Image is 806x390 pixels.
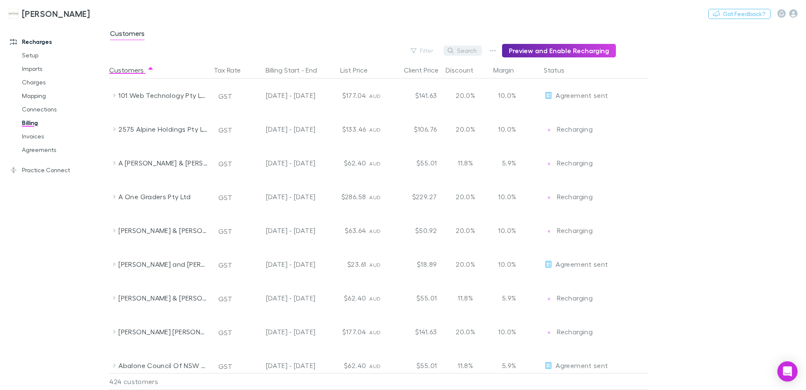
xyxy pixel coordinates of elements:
div: A [PERSON_NAME] & [PERSON_NAME]GST[DATE] - [DATE]$62.40AUD$55.0111.8%5.9%EditRechargingRecharging [109,146,652,180]
div: $141.63 [390,315,440,349]
a: Mapping [13,89,114,103]
img: Recharging [545,328,553,337]
img: Recharging [545,193,553,202]
div: [PERSON_NAME] [PERSON_NAME]GST[DATE] - [DATE]$177.04AUD$141.6320.0%10.0%EditRechargingRecharging [109,315,652,349]
div: [PERSON_NAME] and [PERSON_NAME] [118,247,208,281]
div: $55.01 [390,349,440,382]
div: $133.46 [319,112,369,146]
span: AUD [369,228,381,234]
button: Billing Start - End [266,62,327,79]
span: Recharging [557,125,593,133]
div: $23.61 [319,247,369,281]
div: 20.0% [440,247,491,281]
button: List Price [340,62,378,79]
span: Recharging [557,328,593,336]
span: Agreement sent [556,361,608,369]
div: [DATE] - [DATE] [246,146,315,180]
button: GST [215,326,236,339]
div: [PERSON_NAME] & [PERSON_NAME]GST[DATE] - [DATE]$63.64AUD$50.9220.0%10.0%EditRechargingRecharging [109,214,652,247]
button: Got Feedback? [708,9,771,19]
div: $229.27 [390,180,440,214]
span: Recharging [557,192,593,200]
div: 20.0% [440,79,491,112]
div: Client Price [404,62,449,79]
div: [DATE] - [DATE] [246,79,315,112]
a: [PERSON_NAME] [3,3,95,24]
a: Connections [13,103,114,116]
img: Hales Douglass's Logo [8,8,19,19]
p: 10.0% [494,225,516,236]
button: GST [215,258,236,272]
p: 10.0% [494,259,516,269]
span: AUD [369,363,381,369]
div: 20.0% [440,315,491,349]
img: Recharging [545,295,553,303]
div: 2575 Alpine Holdings Pty LtdGST[DATE] - [DATE]$133.46AUD$106.7620.0%10.0%EditRechargingRecharging [109,112,652,146]
div: [DATE] - [DATE] [246,349,315,382]
div: [DATE] - [DATE] [246,315,315,349]
p: 5.9% [494,158,516,168]
button: GST [215,360,236,373]
button: Status [544,62,575,79]
button: Preview and Enable Recharging [502,44,616,57]
p: 10.0% [494,327,516,337]
button: GST [215,191,236,204]
div: 101 Web Technology Pty LtdGST[DATE] - [DATE]$177.04AUD$141.6320.0%10.0%EditAgreement sent [109,79,652,112]
p: 5.9% [494,360,516,371]
div: 11.8% [440,281,491,315]
button: GST [215,292,236,306]
div: [DATE] - [DATE] [246,281,315,315]
img: Recharging [545,160,553,168]
img: Recharging [545,126,553,134]
div: [DATE] - [DATE] [246,214,315,247]
span: Recharging [557,294,593,302]
div: Tax Rate [214,62,251,79]
span: AUD [369,127,381,133]
a: Recharges [2,35,114,49]
button: Margin [493,62,524,79]
button: GST [215,225,236,238]
div: $50.92 [390,214,440,247]
div: $141.63 [390,79,440,112]
div: $62.40 [319,281,369,315]
div: $286.58 [319,180,369,214]
button: Discount [446,62,484,79]
div: $177.04 [319,315,369,349]
span: Recharging [557,159,593,167]
div: [PERSON_NAME] & [PERSON_NAME] [118,214,208,247]
p: 10.0% [494,90,516,100]
div: 424 customers [109,373,210,390]
p: 10.0% [494,124,516,134]
img: Recharging [545,227,553,236]
div: 2575 Alpine Holdings Pty Ltd [118,112,208,146]
div: [PERSON_NAME] and [PERSON_NAME]GST[DATE] - [DATE]$23.61AUD$18.8920.0%10.0%EditAgreement sent [109,247,652,281]
a: Invoices [13,130,114,143]
div: 11.8% [440,349,491,382]
button: Search [443,46,482,56]
p: 5.9% [494,293,516,303]
div: [DATE] - [DATE] [246,247,315,281]
button: GST [215,89,236,103]
div: [DATE] - [DATE] [246,112,315,146]
div: $55.01 [390,281,440,315]
div: A One Graders Pty Ltd [118,180,208,214]
span: Agreement sent [556,260,608,268]
a: Charges [13,76,114,89]
div: $106.76 [390,112,440,146]
div: 20.0% [440,112,491,146]
div: 101 Web Technology Pty Ltd [118,79,208,112]
span: AUD [369,262,381,268]
a: Practice Connect [2,163,114,177]
div: [DATE] - [DATE] [246,180,315,214]
a: Agreements [13,143,114,157]
span: AUD [369,160,381,167]
span: AUD [369,93,381,99]
button: GST [215,157,236,171]
div: $62.40 [319,146,369,180]
span: AUD [369,295,381,302]
div: 20.0% [440,180,491,214]
span: Customers [110,29,145,40]
div: Open Intercom Messenger [777,361,798,382]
